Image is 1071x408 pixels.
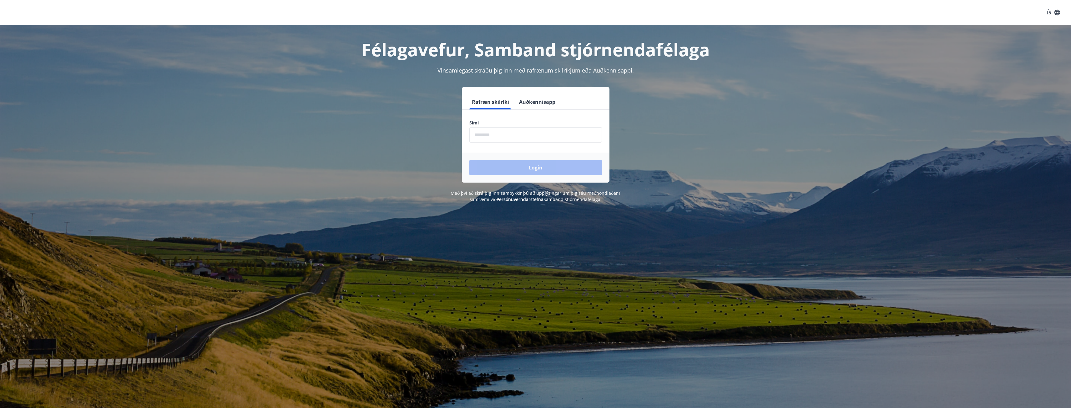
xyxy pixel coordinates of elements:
a: Persónuverndarstefna [497,196,543,202]
span: Með því að skrá þig inn samþykkir þú að upplýsingar um þig séu meðhöndlaðar í samræmi við Samband... [451,190,620,202]
button: Rafræn skilríki [469,94,512,109]
label: Sími [469,120,602,126]
button: Auðkennisapp [517,94,558,109]
button: ÍS [1043,7,1063,18]
span: Vinsamlegast skráðu þig inn með rafrænum skilríkjum eða Auðkennisappi. [437,67,634,74]
h1: Félagavefur, Samband stjórnendafélaga [318,38,753,61]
